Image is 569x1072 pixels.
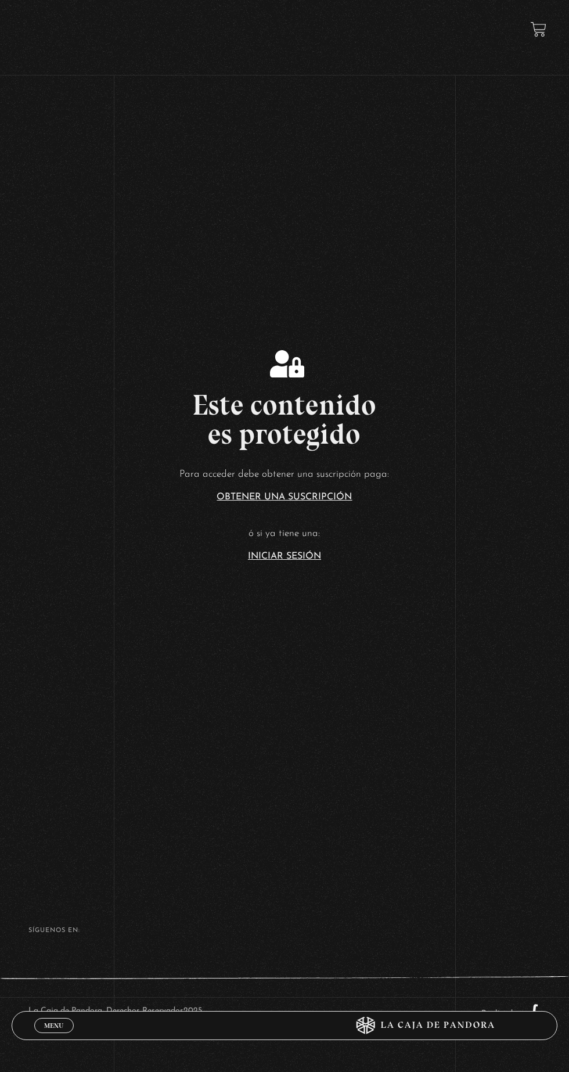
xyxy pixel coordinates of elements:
[44,1022,63,1029] span: Menu
[28,1003,202,1021] p: La Caja de Pandora, Derechos Reservados 2025
[217,492,352,502] a: Obtener una suscripción
[481,1009,541,1018] a: Realizado por
[531,21,546,37] a: View your shopping cart
[41,1031,68,1039] span: Cerrar
[28,927,541,934] h4: SÍguenos en:
[248,552,321,561] a: Iniciar Sesión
